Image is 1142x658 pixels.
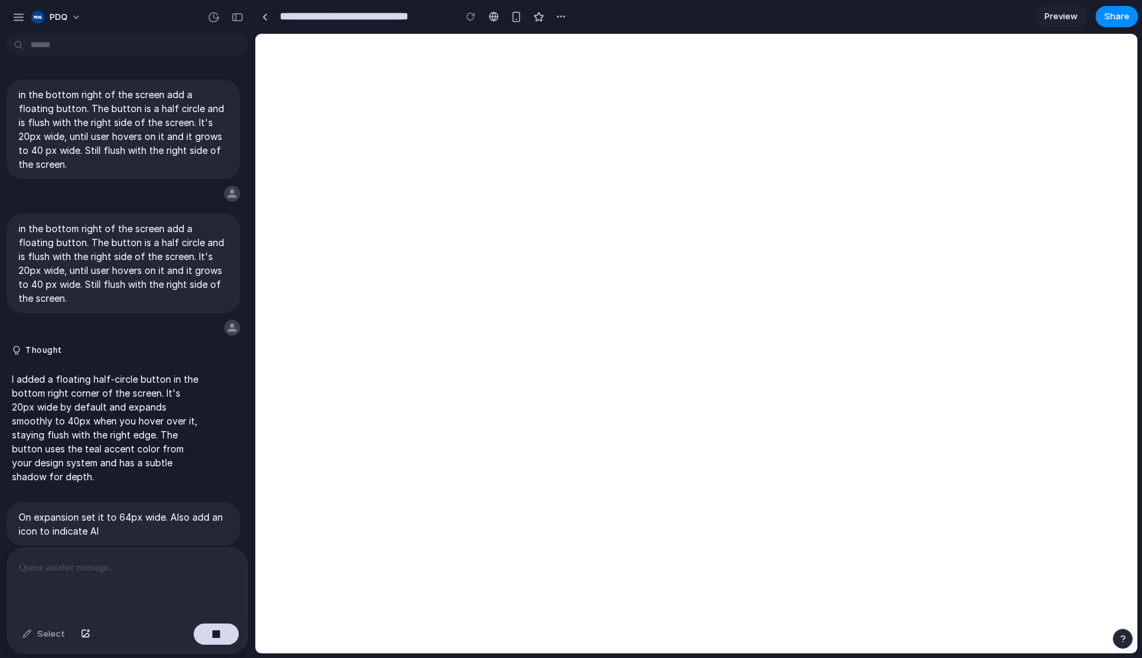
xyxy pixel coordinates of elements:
[1035,6,1088,27] a: Preview
[12,372,199,484] p: I added a floating half-circle button in the bottom right corner of the screen. It's 20px wide by...
[1104,10,1129,23] span: Share
[19,88,228,171] p: in the bottom right of the screen add a floating button. The button is a half circle and is flush...
[19,510,228,538] p: On expansion set it to 64px wide. Also add an icon to indicate AI
[26,7,88,28] button: PDQ
[1045,10,1078,23] span: Preview
[1096,6,1138,27] button: Share
[19,222,228,305] p: in the bottom right of the screen add a floating button. The button is a half circle and is flush...
[50,11,68,24] span: PDQ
